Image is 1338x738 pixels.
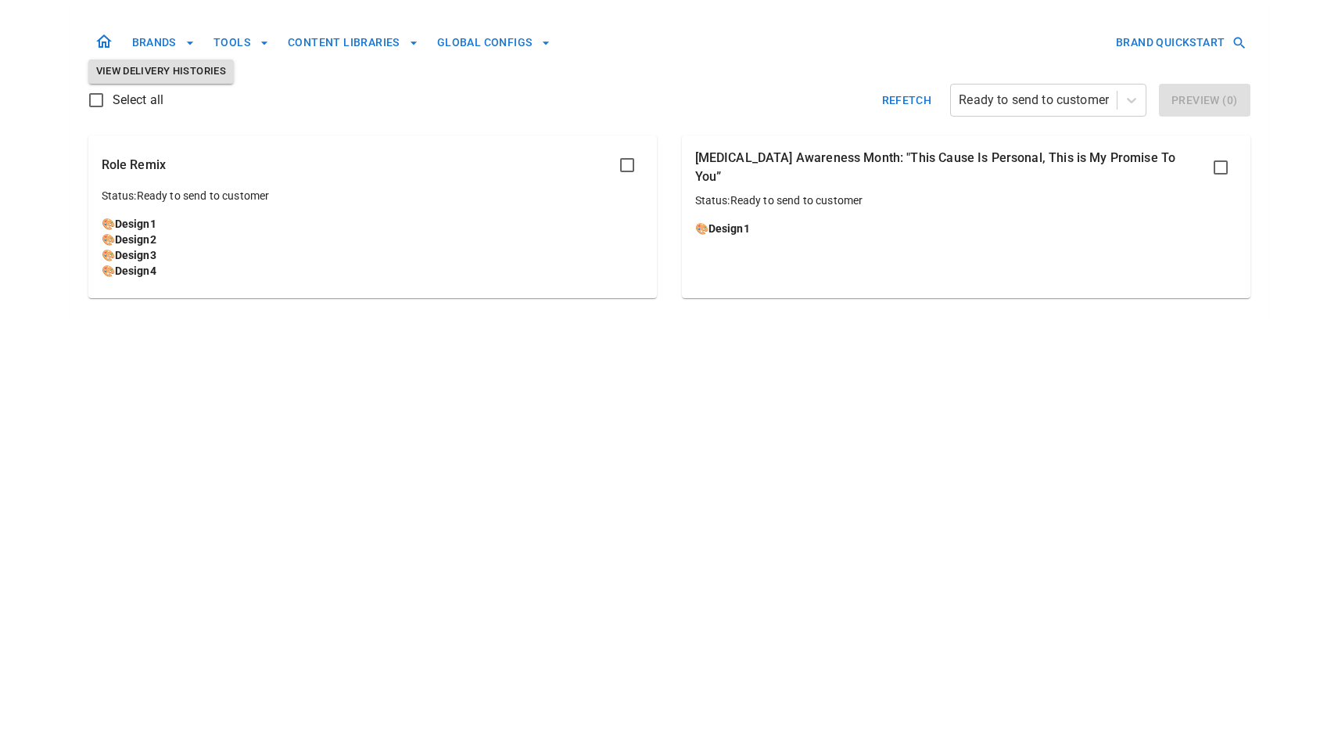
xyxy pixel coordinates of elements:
[102,263,644,279] p: 🎨
[126,28,201,57] button: BRANDS
[113,91,164,110] span: Select all
[115,249,156,261] a: Design3
[88,59,235,84] button: View Delivery Histories
[708,222,750,235] a: Design1
[876,84,938,117] button: Refetch
[282,28,425,57] button: CONTENT LIBRARIES
[102,232,644,247] p: 🎨
[102,247,644,263] p: 🎨
[207,28,275,57] button: TOOLS
[102,188,644,203] p: Status: Ready to send to customer
[102,216,644,232] p: 🎨
[115,218,156,230] a: Design1
[102,156,167,175] p: Role Remix
[1110,28,1250,57] button: BRAND QUICKSTART
[695,193,1237,208] p: Status: Ready to send to customer
[115,265,156,277] a: Design4
[695,221,1237,236] p: 🎨
[115,233,156,246] a: Design2
[695,149,1204,186] p: [MEDICAL_DATA] Awareness Month: "This Cause Is Personal, This is My Promise To You”
[431,28,558,57] button: GLOBAL CONFIGS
